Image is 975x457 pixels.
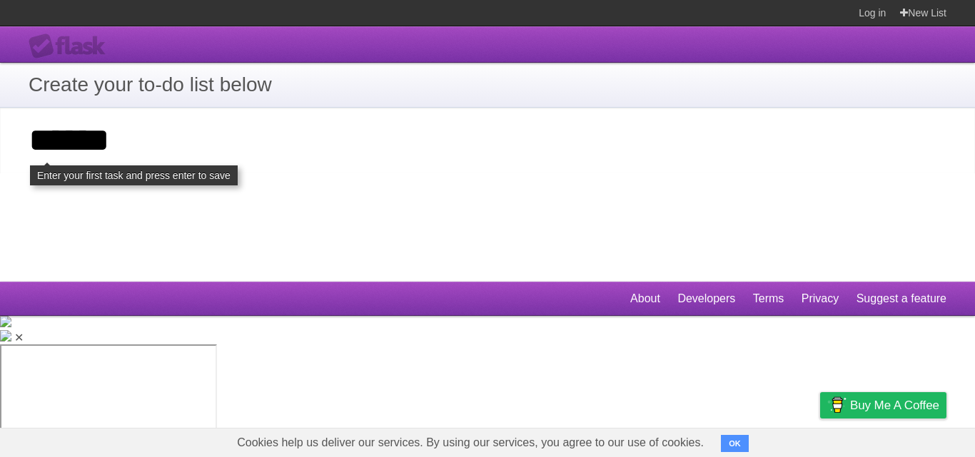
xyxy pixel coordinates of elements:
a: About [630,285,660,312]
button: OK [721,435,749,452]
a: Terms [753,285,784,312]
span: Cookies help us deliver our services. By using our services, you agree to our use of cookies. [223,428,718,457]
div: Flask [29,34,114,59]
img: Buy me a coffee [827,393,847,417]
a: Privacy [802,285,839,312]
span: ✕ [14,332,24,344]
h1: Create your to-do list below [29,70,946,100]
a: Suggest a feature [857,285,946,312]
a: Buy me a coffee [820,392,946,419]
span: Buy me a coffee [850,393,939,418]
a: Developers [677,285,735,312]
